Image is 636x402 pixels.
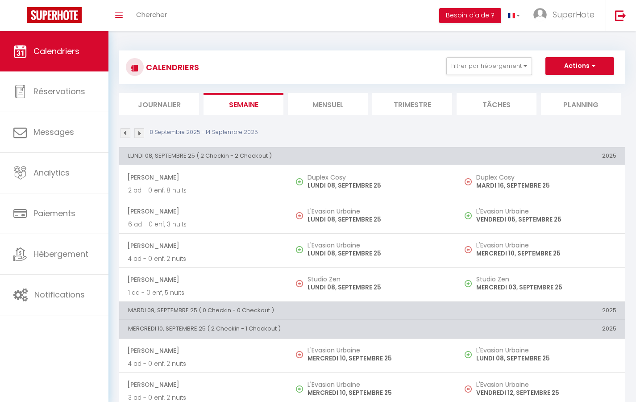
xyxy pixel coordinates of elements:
span: Calendriers [33,46,79,57]
span: Analytics [33,167,70,178]
img: ... [533,8,547,21]
img: NO IMAGE [465,212,472,219]
h5: Duplex Cosy [476,174,616,181]
img: NO IMAGE [465,280,472,287]
span: [PERSON_NAME] [127,169,279,186]
h5: L'Evasion Urbaine [476,242,616,249]
button: Ouvrir le widget de chat LiveChat [7,4,34,30]
img: logout [615,10,626,21]
button: Besoin d'aide ? [439,8,501,23]
p: 4 ad - 0 enf, 2 nuits [128,254,279,264]
img: NO IMAGE [465,178,472,185]
img: NO IMAGE [465,351,472,358]
span: [PERSON_NAME] [127,271,279,288]
th: 2025 [457,301,625,319]
h5: L'Evasion Urbaine [308,242,448,249]
h5: Studio Zen [476,276,616,283]
p: MERCREDI 03, SEPTEMBRE 25 [476,283,616,292]
span: Paiements [33,208,75,219]
th: MARDI 09, SEPTEMBRE 25 ( 0 Checkin - 0 Checkout ) [119,301,457,319]
img: NO IMAGE [296,212,303,219]
p: 4 ad - 0 enf, 2 nuits [128,359,279,368]
span: SuperHote [553,9,594,20]
p: MARDI 16, SEPTEMBRE 25 [476,181,616,190]
h5: Duplex Cosy [308,174,448,181]
li: Planning [541,93,621,115]
p: MERCREDI 10, SEPTEMBRE 25 [476,249,616,258]
img: NO IMAGE [296,280,303,287]
span: Chercher [136,10,167,19]
p: LUNDI 08, SEPTEMBRE 25 [308,283,448,292]
span: [PERSON_NAME] [127,376,279,393]
span: Hébergement [33,248,88,260]
p: 1 ad - 0 enf, 5 nuits [128,288,279,297]
h3: CALENDRIERS [144,57,199,77]
th: 2025 [457,147,625,165]
span: [PERSON_NAME] [127,342,279,359]
h5: L'Evasion Urbaine [308,347,448,354]
img: NO IMAGE [465,246,472,253]
p: 6 ad - 0 enf, 3 nuits [128,220,279,229]
p: 8 Septembre 2025 - 14 Septembre 2025 [150,128,258,137]
button: Actions [545,57,614,75]
span: Notifications [34,289,85,300]
h5: L'Evasion Urbaine [308,208,448,215]
img: NO IMAGE [465,385,472,393]
th: LUNDI 08, SEPTEMBRE 25 ( 2 Checkin - 2 Checkout ) [119,147,457,165]
th: 2025 [457,320,625,338]
span: Messages [33,126,74,138]
img: Super Booking [27,7,82,23]
h5: Studio Zen [308,276,448,283]
li: Semaine [204,93,283,115]
p: VENDREDI 05, SEPTEMBRE 25 [476,215,616,224]
li: Journalier [119,93,199,115]
h5: L'Evasion Urbaine [476,381,616,388]
p: LUNDI 08, SEPTEMBRE 25 [476,354,616,363]
p: MERCREDI 10, SEPTEMBRE 25 [308,354,448,363]
th: MERCREDI 10, SEPTEMBRE 25 ( 2 Checkin - 1 Checkout ) [119,320,457,338]
p: MERCREDI 10, SEPTEMBRE 25 [308,388,448,398]
p: 2 ad - 0 enf, 8 nuits [128,186,279,195]
p: LUNDI 08, SEPTEMBRE 25 [308,181,448,190]
h5: L'Evasion Urbaine [476,347,616,354]
h5: L'Evasion Urbaine [308,381,448,388]
li: Trimestre [372,93,452,115]
li: Mensuel [288,93,368,115]
p: LUNDI 08, SEPTEMBRE 25 [308,249,448,258]
p: VENDREDI 12, SEPTEMBRE 25 [476,388,616,398]
li: Tâches [457,93,536,115]
p: LUNDI 08, SEPTEMBRE 25 [308,215,448,224]
img: NO IMAGE [296,351,303,358]
span: [PERSON_NAME] [127,203,279,220]
button: Filtrer par hébergement [446,57,532,75]
span: Réservations [33,86,85,97]
h5: L'Evasion Urbaine [476,208,616,215]
span: [PERSON_NAME] [127,237,279,254]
